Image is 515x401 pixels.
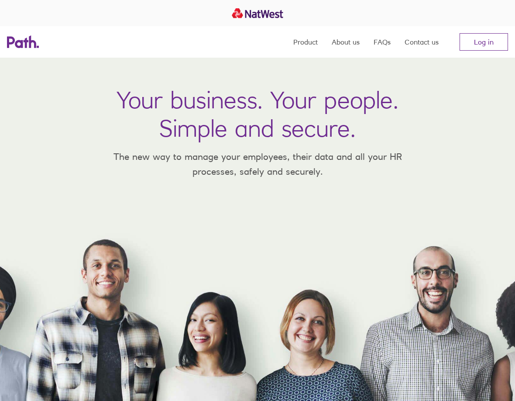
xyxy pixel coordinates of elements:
h1: Your business. Your people. Simple and secure. [117,86,398,142]
a: FAQs [374,26,391,58]
a: About us [332,26,360,58]
p: The new way to manage your employees, their data and all your HR processes, safely and securely. [100,149,415,179]
a: Log in [460,33,508,51]
a: Contact us [405,26,439,58]
a: Product [293,26,318,58]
